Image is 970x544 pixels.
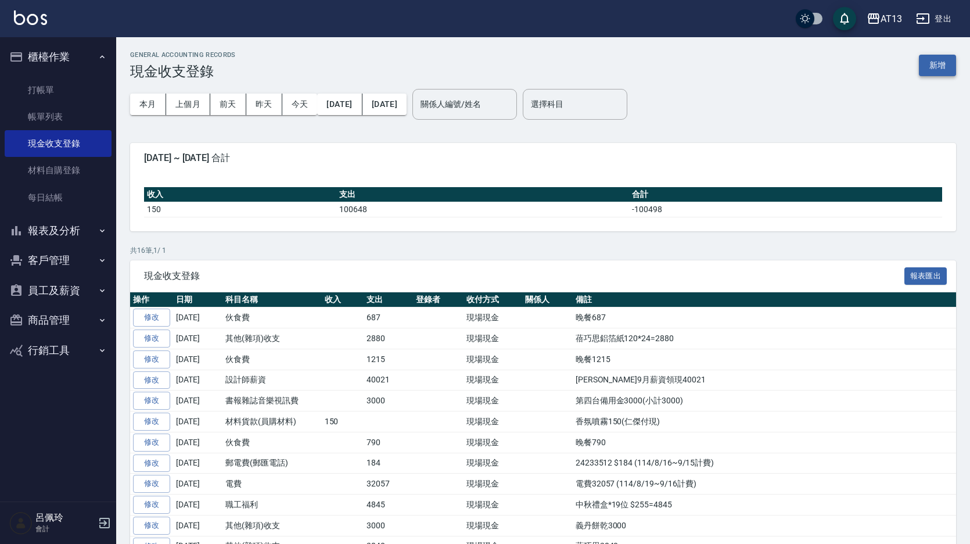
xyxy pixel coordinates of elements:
td: 職工福利 [222,495,322,516]
a: 現金收支登錄 [5,130,112,157]
td: 現場現金 [464,349,522,370]
td: 伙食費 [222,307,322,328]
a: 修改 [133,392,170,410]
td: 24233512 $184 (114/8/16~9/15計費) [573,453,956,474]
td: 晚餐790 [573,432,956,453]
th: 收入 [322,292,364,307]
a: 帳單列表 [5,103,112,130]
td: 現場現金 [464,391,522,411]
td: [DATE] [173,349,222,370]
td: 現場現金 [464,370,522,391]
td: 2880 [364,328,413,349]
div: AT13 [881,12,902,26]
td: 中秋禮盒*19位 $255=4845 [573,495,956,516]
td: 蓓巧思鋁箔紙120*24=2880 [573,328,956,349]
td: 現場現金 [464,515,522,536]
td: 電費 [222,474,322,495]
a: 修改 [133,454,170,473]
th: 收入 [144,187,336,202]
td: 其他(雜項)收支 [222,328,322,349]
td: 第四台備用金3000(小計3000) [573,391,956,411]
td: 1215 [364,349,413,370]
button: 員工及薪資 [5,275,112,306]
p: 會計 [35,524,95,534]
th: 科目名稱 [222,292,322,307]
button: 登出 [911,8,956,30]
td: 150 [322,411,364,432]
th: 操作 [130,292,173,307]
td: [DATE] [173,515,222,536]
td: 687 [364,307,413,328]
a: 每日結帳 [5,184,112,211]
td: [DATE] [173,411,222,432]
td: 伙食費 [222,432,322,453]
a: 修改 [133,371,170,389]
td: 材料貨款(員購材料) [222,411,322,432]
button: 客戶管理 [5,245,112,275]
button: AT13 [862,7,907,31]
td: [DATE] [173,370,222,391]
td: 電費32057 (114/8/19~9/16計費) [573,474,956,495]
td: 晚餐1215 [573,349,956,370]
td: 4845 [364,495,413,516]
span: [DATE] ~ [DATE] 合計 [144,152,942,164]
a: 修改 [133,475,170,493]
button: 昨天 [246,94,282,115]
a: 打帳單 [5,77,112,103]
a: 修改 [133,496,170,514]
td: 郵電費(郵匯電話) [222,453,322,474]
td: 150 [144,202,336,217]
td: 現場現金 [464,453,522,474]
td: 現場現金 [464,432,522,453]
td: 現場現金 [464,411,522,432]
td: 晚餐687 [573,307,956,328]
td: 100648 [336,202,629,217]
th: 備註 [573,292,956,307]
p: 共 16 筆, 1 / 1 [130,245,956,256]
button: [DATE] [317,94,362,115]
td: [PERSON_NAME]9月薪資領現40021 [573,370,956,391]
button: 報表匯出 [904,267,947,285]
a: 修改 [133,309,170,327]
a: 報表匯出 [904,270,947,281]
th: 日期 [173,292,222,307]
td: 現場現金 [464,328,522,349]
td: [DATE] [173,495,222,516]
td: 書報雜誌音樂視訊費 [222,391,322,411]
button: 新增 [919,55,956,76]
td: 義丹餅乾3000 [573,515,956,536]
td: 其他(雜項)收支 [222,515,322,536]
td: [DATE] [173,391,222,411]
td: [DATE] [173,432,222,453]
th: 收付方式 [464,292,522,307]
img: Logo [14,10,47,25]
td: 伙食費 [222,349,322,370]
button: [DATE] [362,94,407,115]
a: 修改 [133,434,170,452]
td: 香氛噴霧150(仁傑付現) [573,411,956,432]
h3: 現金收支登錄 [130,63,236,80]
button: 行銷工具 [5,335,112,366]
span: 現金收支登錄 [144,270,904,282]
td: 現場現金 [464,307,522,328]
button: save [833,7,856,30]
td: 現場現金 [464,495,522,516]
a: 修改 [133,517,170,535]
td: 設計師薪資 [222,370,322,391]
th: 關係人 [522,292,573,307]
button: 本月 [130,94,166,115]
h2: GENERAL ACCOUNTING RECORDS [130,51,236,59]
td: [DATE] [173,453,222,474]
td: -100498 [629,202,942,217]
h5: 呂佩玲 [35,512,95,524]
td: 現場現金 [464,474,522,495]
th: 支出 [364,292,413,307]
button: 今天 [282,94,318,115]
a: 修改 [133,413,170,431]
td: 3000 [364,515,413,536]
button: 上個月 [166,94,210,115]
a: 修改 [133,350,170,368]
a: 新增 [919,59,956,70]
td: [DATE] [173,328,222,349]
td: 184 [364,453,413,474]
